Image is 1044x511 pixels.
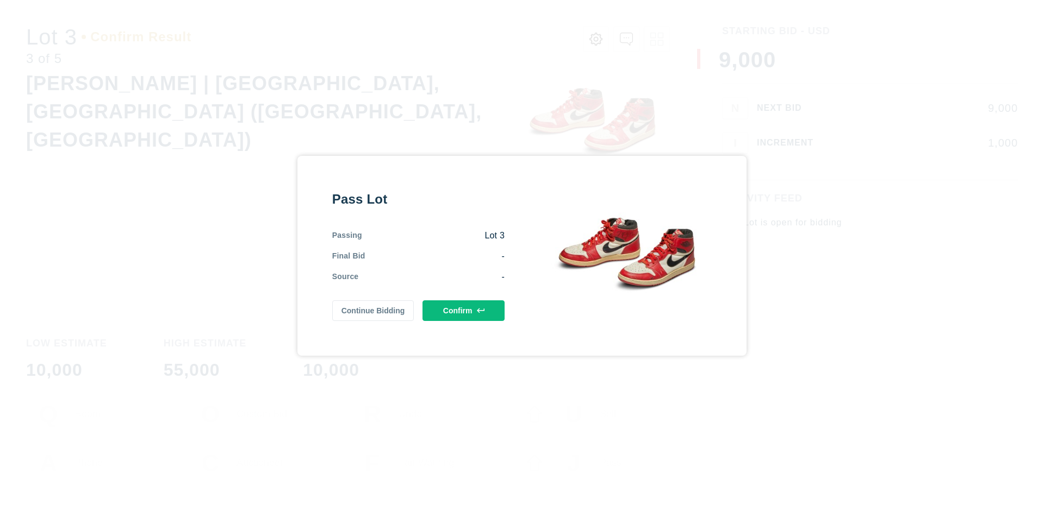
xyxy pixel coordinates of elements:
[332,230,362,242] div: Passing
[332,300,414,321] button: Continue Bidding
[358,271,505,283] div: -
[362,230,505,242] div: Lot 3
[332,271,359,283] div: Source
[332,191,505,208] div: Pass Lot
[365,250,505,262] div: -
[332,250,365,262] div: Final Bid
[422,300,505,321] button: Confirm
